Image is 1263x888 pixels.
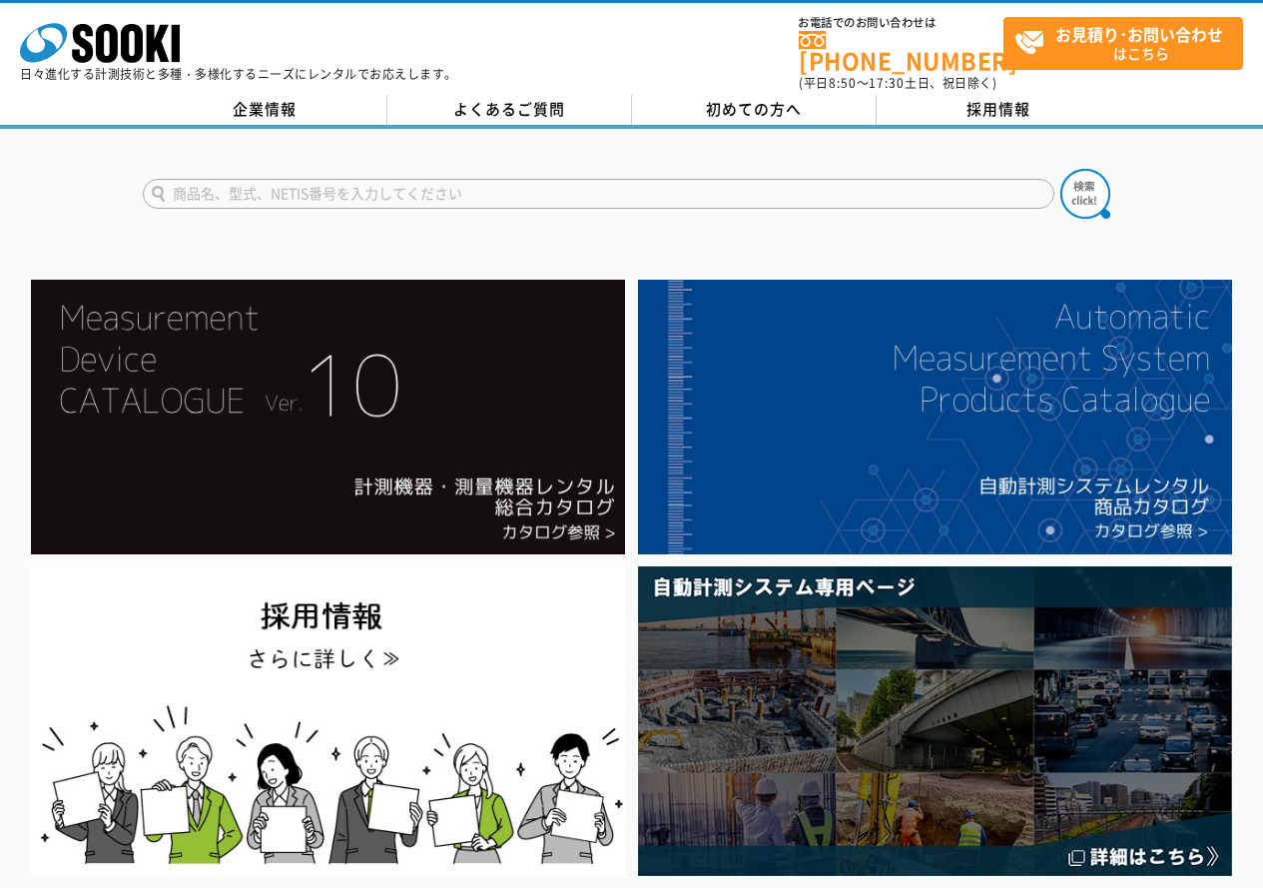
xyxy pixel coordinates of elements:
strong: お見積り･お問い合わせ [1055,22,1223,46]
a: 初めての方へ [632,95,877,125]
p: 日々進化する計測技術と多種・多様化するニーズにレンタルでお応えします。 [20,68,457,80]
span: 8:50 [829,74,857,92]
a: 企業情報 [143,95,387,125]
a: よくあるご質問 [387,95,632,125]
img: SOOKI recruit [31,566,625,875]
span: お電話でのお問い合わせは [799,17,1003,29]
a: 採用情報 [877,95,1121,125]
img: btn_search.png [1060,169,1110,219]
span: 初めての方へ [706,98,802,120]
a: お見積り･お問い合わせはこちら [1003,17,1243,70]
img: Catalog Ver10 [31,280,625,554]
a: [PHONE_NUMBER] [799,31,1003,72]
input: 商品名、型式、NETIS番号を入力してください [143,179,1054,209]
span: 17:30 [869,74,905,92]
img: 自動計測システム専用ページ [638,566,1232,875]
span: (平日 ～ 土日、祝日除く) [799,74,996,92]
img: 自動計測システムカタログ [638,280,1232,554]
span: はこちら [1014,18,1242,68]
